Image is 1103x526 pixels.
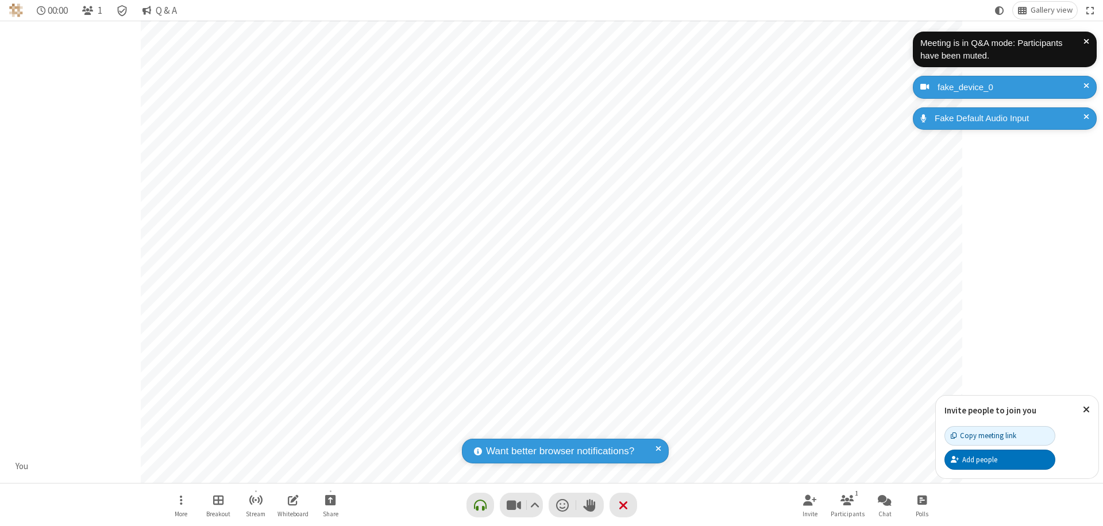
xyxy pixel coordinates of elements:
button: Open poll [905,489,939,521]
span: Invite [803,510,817,517]
div: Meeting details Encryption enabled [111,2,133,19]
button: Stop video (⌘+Shift+V) [500,493,543,517]
span: Gallery view [1031,6,1073,15]
button: Change layout [1013,2,1077,19]
button: Send a reaction [549,493,576,517]
span: Q & A [156,5,177,16]
button: Close popover [1074,396,1098,424]
div: 1 [852,488,862,498]
span: Share [323,510,338,517]
button: End or leave meeting [610,493,637,517]
button: Open participant list [830,489,865,521]
div: fake_device_0 [934,81,1088,94]
button: Using system theme [990,2,1009,19]
button: Open participant list [77,2,107,19]
span: Polls [916,510,928,517]
button: Open chat [867,489,902,521]
span: More [175,510,187,517]
span: Want better browser notifications? [486,444,634,459]
button: Manage Breakout Rooms [201,489,236,521]
button: Start sharing [313,489,348,521]
span: Breakout [206,510,230,517]
button: Raise hand [576,493,604,517]
span: Participants [831,510,865,517]
button: Video setting [527,493,542,517]
div: Copy meeting link [951,430,1016,441]
button: Open menu [164,489,198,521]
img: QA Selenium DO NOT DELETE OR CHANGE [9,3,23,17]
span: Stream [246,510,265,517]
span: Chat [878,510,892,517]
div: Meeting is in Q&A mode: Participants have been muted. [920,37,1083,63]
div: Timer [32,2,73,19]
div: Fake Default Audio Input [931,112,1088,125]
button: Connect your audio [466,493,494,517]
button: Copy meeting link [944,426,1055,446]
button: Start streaming [238,489,273,521]
button: Add people [944,450,1055,469]
span: 00:00 [48,5,68,16]
div: You [11,460,33,473]
button: Fullscreen [1082,2,1099,19]
span: Whiteboard [277,510,308,517]
button: Open shared whiteboard [276,489,310,521]
span: 1 [98,5,102,16]
button: Q & A [137,2,182,19]
label: Invite people to join you [944,405,1036,416]
button: Invite participants (⌘+Shift+I) [793,489,827,521]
